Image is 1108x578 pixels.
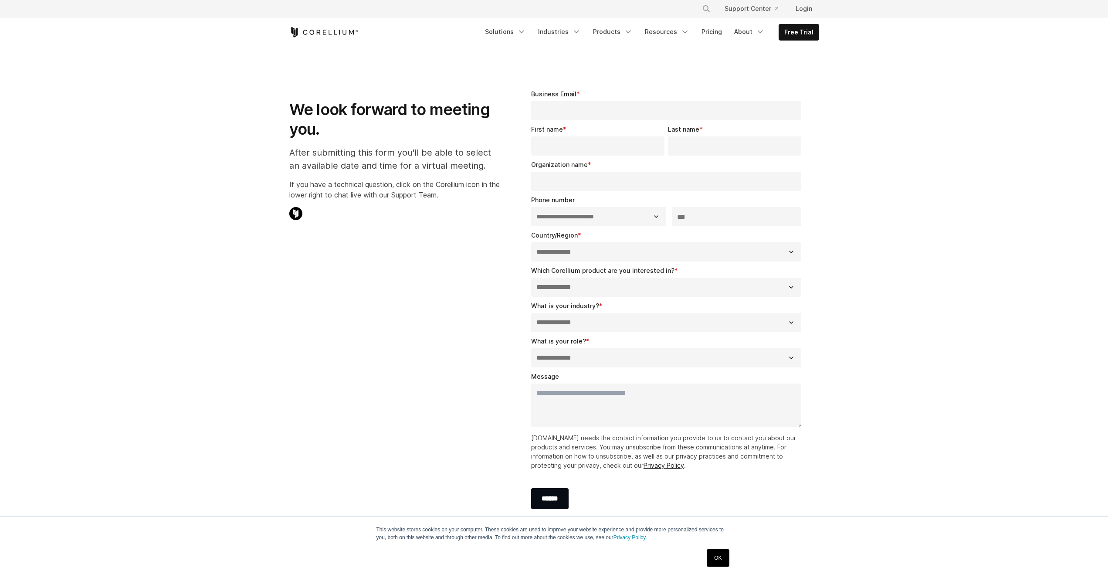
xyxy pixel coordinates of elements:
a: Free Trial [779,24,819,40]
span: Organization name [531,161,588,168]
a: Solutions [480,24,531,40]
span: What is your industry? [531,302,599,309]
span: Which Corellium product are you interested in? [531,267,674,274]
p: After submitting this form you'll be able to select an available date and time for a virtual meet... [289,146,500,172]
span: First name [531,126,563,133]
p: This website stores cookies on your computer. These cookies are used to improve your website expe... [376,526,732,541]
a: Support Center [718,1,785,17]
a: Corellium Home [289,27,359,37]
p: [DOMAIN_NAME] needs the contact information you provide to us to contact you about our products a... [531,433,805,470]
p: If you have a technical question, click on the Corellium icon in the lower right to chat live wit... [289,179,500,200]
span: Country/Region [531,231,578,239]
button: Search [698,1,714,17]
a: About [729,24,770,40]
h1: We look forward to meeting you. [289,100,500,139]
a: Pricing [696,24,727,40]
a: OK [707,549,729,567]
span: Phone number [531,196,575,204]
a: Privacy Policy [644,462,684,469]
span: What is your role? [531,337,586,345]
span: Business Email [531,90,576,98]
span: Message [531,373,559,380]
img: Corellium Chat Icon [289,207,302,220]
div: Navigation Menu [691,1,819,17]
span: Last name [668,126,699,133]
a: Privacy Policy. [613,534,647,541]
a: Products [588,24,638,40]
a: Login [789,1,819,17]
div: Navigation Menu [480,24,819,41]
a: Industries [533,24,586,40]
a: Resources [640,24,695,40]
